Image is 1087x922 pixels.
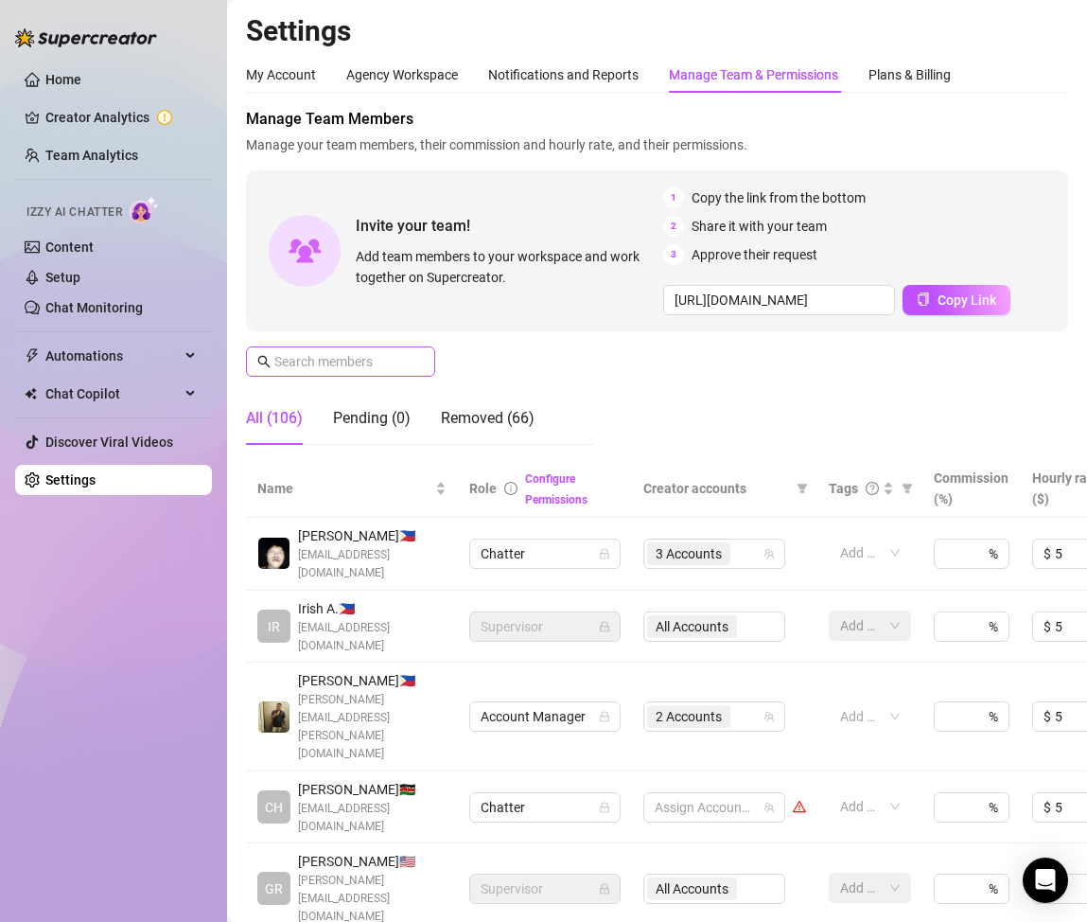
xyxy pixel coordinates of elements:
[525,472,587,506] a: Configure Permissions
[829,478,858,499] span: Tags
[656,543,722,564] span: 3 Accounts
[246,64,316,85] div: My Account
[866,482,879,495] span: question-circle
[45,379,180,409] span: Chat Copilot
[868,64,951,85] div: Plans & Billing
[481,875,609,903] span: Supervisor
[298,598,447,619] span: Irish A. 🇵🇭
[898,474,917,503] span: filter
[130,196,159,223] img: AI Chatter
[45,472,96,488] a: Settings
[793,800,806,813] span: warning
[257,355,271,368] span: search
[599,711,610,722] span: lock
[268,616,280,637] span: IR
[599,883,610,895] span: lock
[599,621,610,632] span: lock
[356,214,663,238] span: Invite your team!
[246,460,458,518] th: Name
[922,460,1021,518] th: Commission (%)
[692,244,817,265] span: Approve their request
[469,481,497,496] span: Role
[246,134,1068,155] span: Manage your team members, their commission and hourly rate, and their permissions.
[481,793,609,822] span: Chatter
[45,148,138,163] a: Team Analytics
[298,525,447,546] span: [PERSON_NAME] 🇵🇭
[647,542,730,565] span: 3 Accounts
[298,851,447,872] span: [PERSON_NAME] 🇺🇸
[246,407,303,430] div: All (106)
[599,548,610,559] span: lock
[45,72,81,87] a: Home
[26,204,122,222] span: Izzy AI Chatter
[917,293,930,306] span: copy
[333,407,411,430] div: Pending (0)
[663,244,684,265] span: 3
[298,619,447,655] span: [EMAIL_ADDRESS][DOMAIN_NAME]
[258,701,289,733] img: Allen Valenzuela
[488,64,639,85] div: Notifications and Reports
[643,478,789,499] span: Creator accounts
[346,64,458,85] div: Agency Workspace
[45,102,197,133] a: Creator Analytics exclamation-circle
[504,482,517,495] span: info-circle
[763,802,775,813] span: team
[298,546,447,582] span: [EMAIL_ADDRESS][DOMAIN_NAME]
[481,702,609,731] span: Account Manager
[599,802,610,813] span: lock
[45,239,94,255] a: Content
[663,187,684,208] span: 1
[45,270,80,285] a: Setup
[246,13,1068,49] h2: Settings
[1023,858,1068,903] div: Open Intercom Messenger
[441,407,535,430] div: Removed (66)
[793,474,812,503] span: filter
[669,64,838,85] div: Manage Team & Permissions
[274,351,409,372] input: Search members
[45,341,180,371] span: Automations
[45,300,143,315] a: Chat Monitoring
[25,348,40,363] span: thunderbolt
[903,285,1010,315] button: Copy Link
[481,612,609,641] span: Supervisor
[656,706,722,727] span: 2 Accounts
[298,779,447,800] span: [PERSON_NAME] 🇰🇪
[938,293,996,308] span: Copy Link
[692,187,866,208] span: Copy the link from the bottom
[763,711,775,722] span: team
[265,797,283,818] span: CH
[663,216,684,237] span: 2
[246,108,1068,131] span: Manage Team Members
[258,538,289,569] img: Chino Panyaco
[298,691,447,762] span: [PERSON_NAME][EMAIL_ADDRESS][PERSON_NAME][DOMAIN_NAME]
[298,670,447,691] span: [PERSON_NAME] 🇵🇭
[257,478,431,499] span: Name
[298,800,447,836] span: [EMAIL_ADDRESS][DOMAIN_NAME]
[763,548,775,559] span: team
[902,483,913,494] span: filter
[45,434,173,450] a: Discover Viral Videos
[356,246,656,288] span: Add team members to your workspace and work together on Supercreator.
[15,28,157,47] img: logo-BBDzfeDw.svg
[265,878,283,899] span: GR
[797,483,808,494] span: filter
[647,705,730,728] span: 2 Accounts
[692,216,827,237] span: Share it with your team
[481,540,609,568] span: Chatter
[25,387,37,400] img: Chat Copilot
